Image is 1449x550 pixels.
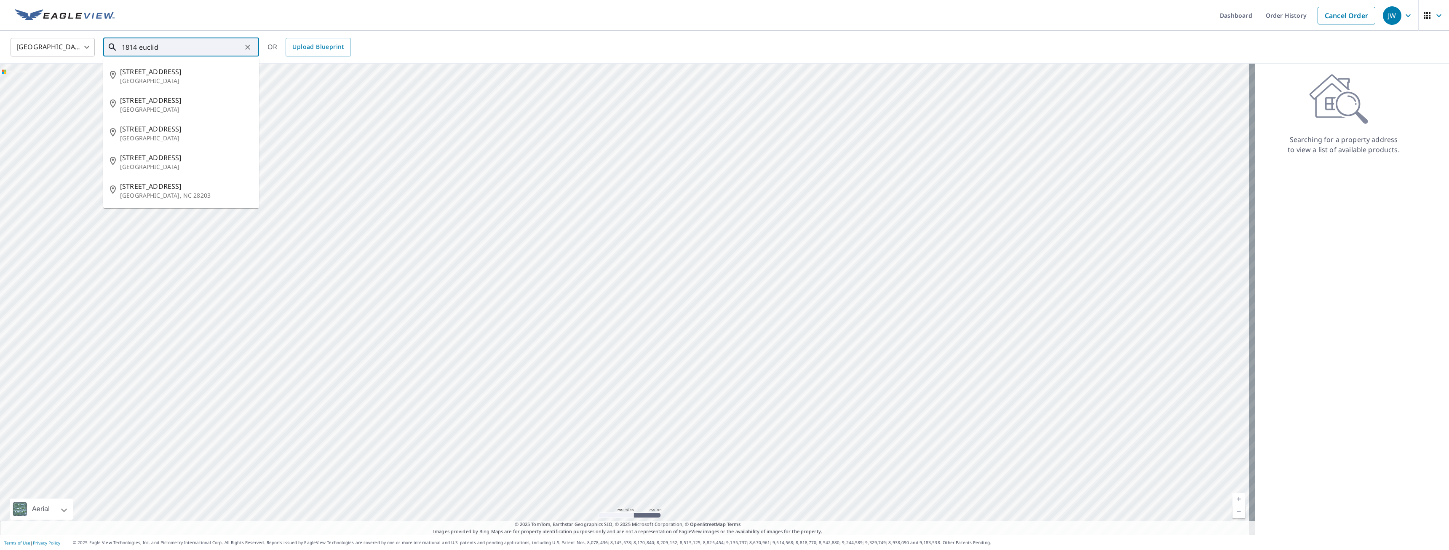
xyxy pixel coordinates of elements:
[727,521,741,527] a: Terms
[15,9,115,22] img: EV Logo
[1232,505,1245,518] a: Current Level 5, Zoom Out
[292,42,344,52] span: Upload Blueprint
[120,134,252,142] p: [GEOGRAPHIC_DATA]
[120,77,252,85] p: [GEOGRAPHIC_DATA]
[11,35,95,59] div: [GEOGRAPHIC_DATA]
[120,124,252,134] span: [STREET_ADDRESS]
[33,540,60,546] a: Privacy Policy
[4,540,60,545] p: |
[120,95,252,105] span: [STREET_ADDRESS]
[286,38,350,56] a: Upload Blueprint
[120,191,252,200] p: [GEOGRAPHIC_DATA], NC 28203
[10,499,73,520] div: Aerial
[120,181,252,191] span: [STREET_ADDRESS]
[120,105,252,114] p: [GEOGRAPHIC_DATA]
[267,38,351,56] div: OR
[1318,7,1375,24] a: Cancel Order
[1232,493,1245,505] a: Current Level 5, Zoom In
[515,521,741,528] span: © 2025 TomTom, Earthstar Geographics SIO, © 2025 Microsoft Corporation, ©
[242,41,254,53] button: Clear
[1383,6,1401,25] div: JW
[122,35,242,59] input: Search by address or latitude-longitude
[120,67,252,77] span: [STREET_ADDRESS]
[1287,134,1400,155] p: Searching for a property address to view a list of available products.
[120,153,252,163] span: [STREET_ADDRESS]
[120,163,252,171] p: [GEOGRAPHIC_DATA]
[29,499,52,520] div: Aerial
[73,539,1445,546] p: © 2025 Eagle View Technologies, Inc. and Pictometry International Corp. All Rights Reserved. Repo...
[690,521,725,527] a: OpenStreetMap
[4,540,30,546] a: Terms of Use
